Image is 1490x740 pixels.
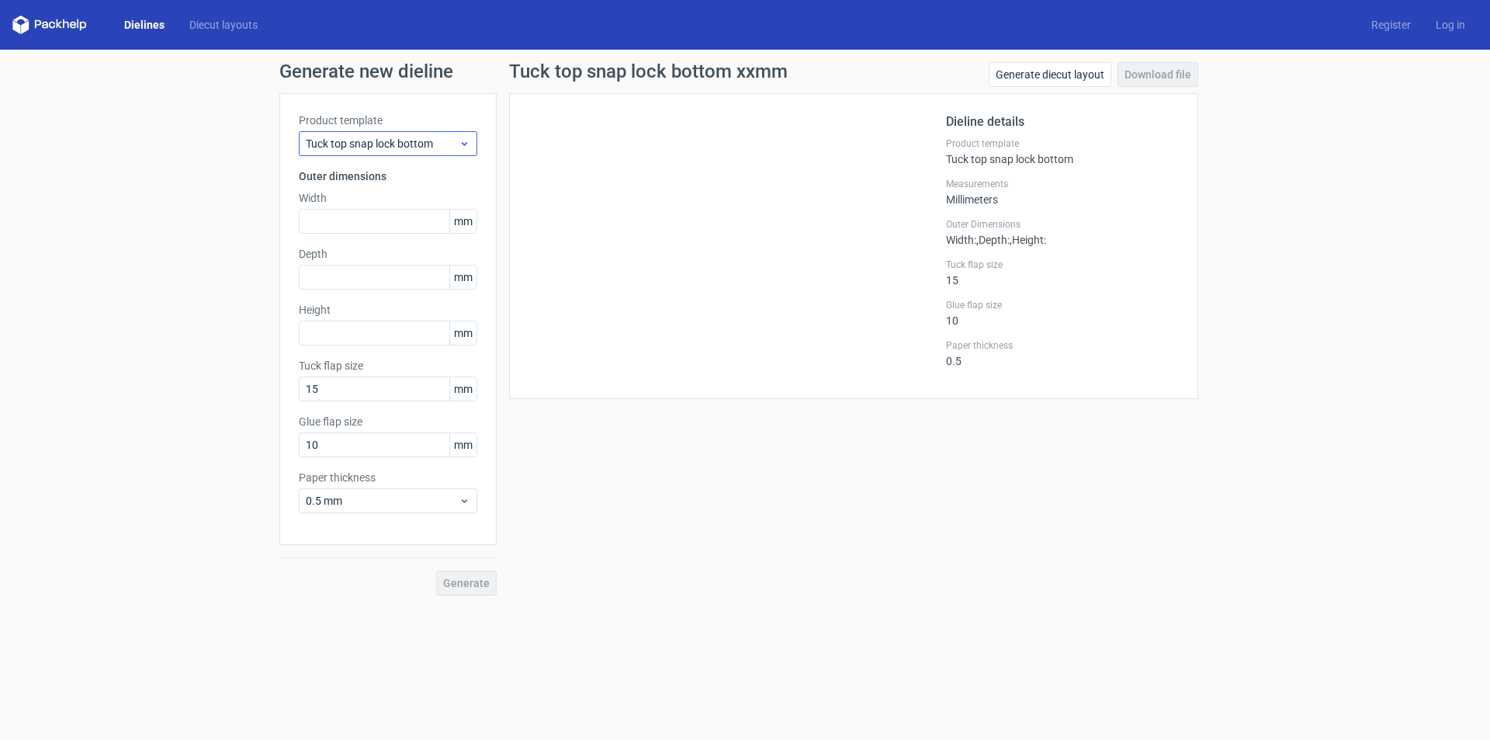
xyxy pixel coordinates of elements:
label: Product template [299,113,477,128]
div: 10 [946,299,1179,327]
h1: Generate new dieline [279,62,1211,81]
label: Product template [946,137,1179,150]
span: mm [449,321,476,345]
a: Log in [1423,17,1478,33]
span: , Depth : [976,234,1010,246]
div: 0.5 [946,339,1179,367]
span: Tuck top snap lock bottom [306,136,459,151]
label: Depth [299,246,477,262]
label: Paper thickness [946,339,1179,352]
div: Millimeters [946,178,1179,206]
a: Generate diecut layout [989,62,1111,87]
span: , Height : [1010,234,1046,246]
label: Height [299,302,477,318]
label: Outer Dimensions [946,218,1179,231]
label: Paper thickness [299,470,477,485]
h2: Dieline details [946,113,1179,131]
h1: Tuck top snap lock bottom xxmm [509,62,788,81]
a: Diecut layouts [177,17,270,33]
span: mm [449,266,476,289]
a: Register [1359,17,1423,33]
div: 15 [946,259,1179,287]
label: Width [299,190,477,206]
span: mm [449,433,476,457]
label: Tuck flap size [299,358,477,373]
label: Glue flap size [299,414,477,429]
span: mm [449,377,476,401]
h3: Outer dimensions [299,168,477,184]
div: Tuck top snap lock bottom [946,137,1179,165]
label: Glue flap size [946,299,1179,311]
span: mm [449,210,476,233]
span: Width : [946,234,976,246]
label: Measurements [946,178,1179,190]
a: Dielines [112,17,177,33]
label: Tuck flap size [946,259,1179,271]
span: 0.5 mm [306,493,459,509]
